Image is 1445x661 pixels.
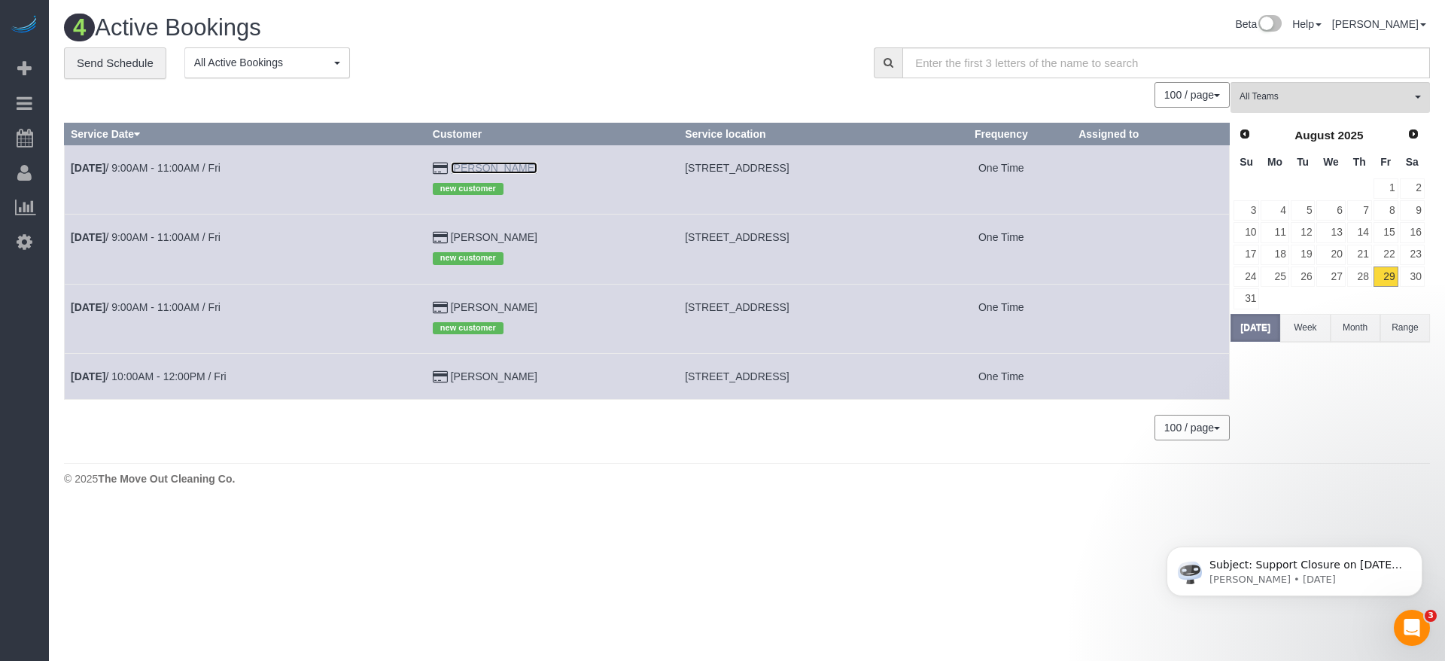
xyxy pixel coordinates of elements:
[1403,124,1424,145] a: Next
[1374,178,1398,199] a: 1
[679,284,930,353] td: Service location
[433,233,448,243] i: Credit Card Payment
[685,162,789,174] span: [STREET_ADDRESS]
[64,47,166,79] a: Send Schedule
[1072,123,1230,145] th: Assigned to
[1234,245,1259,265] a: 17
[426,123,678,145] th: Customer
[679,353,930,399] td: Service location
[433,303,448,313] i: Credit Card Payment
[1407,128,1419,140] span: Next
[65,123,427,145] th: Service Date
[1072,284,1230,353] td: Assigned to
[1261,267,1288,287] a: 25
[679,145,930,214] td: Service location
[1155,415,1230,440] nav: Pagination navigation
[1234,124,1255,145] a: Prev
[1316,222,1345,242] a: 13
[1291,245,1316,265] a: 19
[1072,215,1230,284] td: Assigned to
[685,370,789,382] span: [STREET_ADDRESS]
[1234,200,1259,221] a: 3
[1292,18,1322,30] a: Help
[1337,129,1363,142] span: 2025
[1374,267,1398,287] a: 29
[1239,128,1251,140] span: Prev
[1425,610,1437,622] span: 3
[71,231,105,243] b: [DATE]
[65,284,427,353] td: Schedule date
[1240,90,1411,103] span: All Teams
[1353,156,1366,168] span: Thursday
[1374,245,1398,265] a: 22
[1297,156,1309,168] span: Tuesday
[679,215,930,284] td: Service location
[451,231,537,243] a: [PERSON_NAME]
[451,370,537,382] a: [PERSON_NAME]
[71,301,105,313] b: [DATE]
[1267,156,1282,168] span: Monday
[1332,18,1426,30] a: [PERSON_NAME]
[1072,145,1230,214] td: Assigned to
[426,145,678,214] td: Customer
[1380,314,1430,342] button: Range
[71,162,221,174] a: [DATE]/ 9:00AM - 11:00AM / Fri
[1347,267,1372,287] a: 28
[930,284,1072,353] td: Frequency
[685,301,789,313] span: [STREET_ADDRESS]
[679,123,930,145] th: Service location
[1280,314,1330,342] button: Week
[1231,314,1280,342] button: [DATE]
[64,471,1430,486] div: © 2025
[1072,353,1230,399] td: Assigned to
[64,15,736,41] h1: Active Bookings
[1400,245,1425,265] a: 23
[451,162,537,174] a: [PERSON_NAME]
[1400,222,1425,242] a: 16
[1234,222,1259,242] a: 10
[433,163,448,174] i: Credit Card Payment
[1347,222,1372,242] a: 14
[685,231,789,243] span: [STREET_ADDRESS]
[184,47,350,78] button: All Active Bookings
[1291,200,1316,221] a: 5
[930,353,1072,399] td: Frequency
[98,473,235,485] strong: The Move Out Cleaning Co.
[1261,200,1288,221] a: 4
[902,47,1430,78] input: Enter the first 3 letters of the name to search
[65,215,427,284] td: Schedule date
[1316,267,1345,287] a: 27
[1231,82,1430,113] button: All Teams
[1406,156,1419,168] span: Saturday
[1231,82,1430,105] ol: All Teams
[71,231,221,243] a: [DATE]/ 9:00AM - 11:00AM / Fri
[1394,610,1430,646] iframe: Intercom live chat
[1323,156,1339,168] span: Wednesday
[65,353,427,399] td: Schedule date
[426,284,678,353] td: Customer
[1261,222,1288,242] a: 11
[1380,156,1391,168] span: Friday
[64,14,95,41] span: 4
[1234,267,1259,287] a: 24
[1154,82,1230,108] button: 100 / page
[1347,245,1372,265] a: 21
[930,215,1072,284] td: Frequency
[1374,200,1398,221] a: 8
[426,353,678,399] td: Customer
[1257,15,1282,35] img: New interface
[433,372,448,382] i: Credit Card Payment
[1331,314,1380,342] button: Month
[71,301,221,313] a: [DATE]/ 9:00AM - 11:00AM / Fri
[433,252,503,264] span: new customer
[71,162,105,174] b: [DATE]
[1400,200,1425,221] a: 9
[433,322,503,334] span: new customer
[71,370,227,382] a: [DATE]/ 10:00AM - 12:00PM / Fri
[71,370,105,382] b: [DATE]
[1400,267,1425,287] a: 30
